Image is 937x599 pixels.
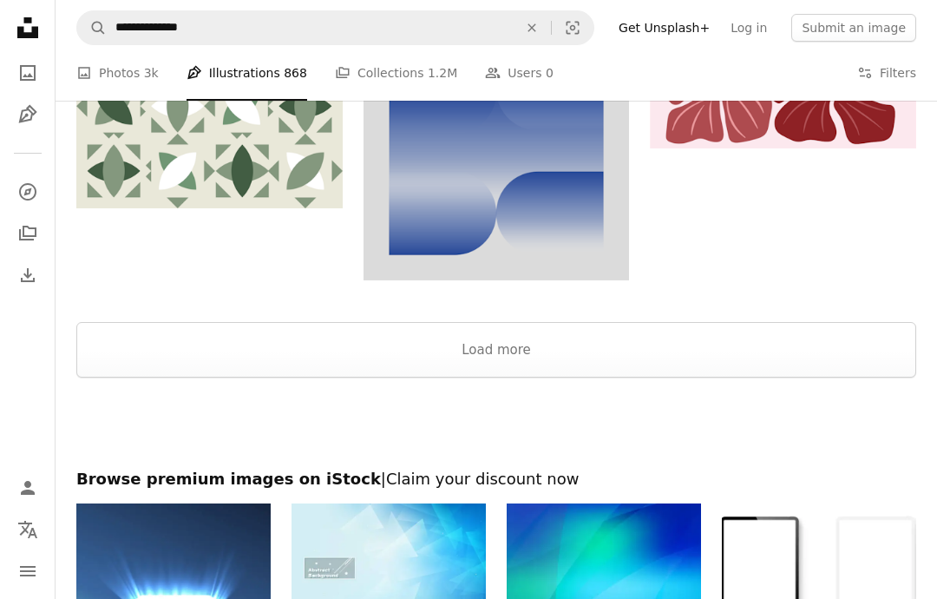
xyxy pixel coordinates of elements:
a: Photos [10,56,45,90]
a: Users 0 [485,45,554,101]
a: Home — Unsplash [10,10,45,49]
h2: Browse premium images on iStock [76,469,916,490]
a: Collections 1.2M [335,45,457,101]
button: Search Unsplash [77,11,107,44]
a: Log in / Sign up [10,471,45,505]
a: Photos 3k [76,45,159,101]
a: Explore [10,174,45,209]
button: Filters [857,45,916,101]
span: 0 [546,63,554,82]
a: Collections [10,216,45,251]
form: Find visuals sitewide [76,10,594,45]
button: Visual search [552,11,593,44]
a: Get Unsplash+ [608,14,720,42]
a: Illustrations [10,97,45,132]
button: Language [10,512,45,547]
button: Submit an image [791,14,916,42]
a: Download History [10,258,45,293]
button: Load more [76,322,916,378]
span: 3k [144,63,159,82]
span: 1.2M [428,63,457,82]
span: | Claim your discount now [381,470,580,488]
button: Clear [513,11,551,44]
a: Log in [720,14,777,42]
button: Menu [10,554,45,589]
